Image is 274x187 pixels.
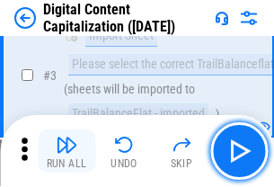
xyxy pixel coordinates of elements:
[225,137,253,165] img: Main button
[85,25,157,47] div: Import Sheet
[171,158,193,169] div: Skip
[47,158,87,169] div: Run All
[43,68,57,83] span: # 3
[68,103,208,125] div: TrailBalanceFlat - imported
[113,134,135,156] img: Undo
[110,158,137,169] div: Undo
[215,11,229,25] img: Support
[14,7,36,29] img: Back
[56,134,77,156] img: Run All
[171,134,192,156] img: Skip
[43,1,208,35] div: Digital Content Capitalization ([DATE])
[38,129,95,173] button: Run All
[153,129,210,173] button: Skip
[95,129,153,173] button: Undo
[238,7,260,29] img: Settings menu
